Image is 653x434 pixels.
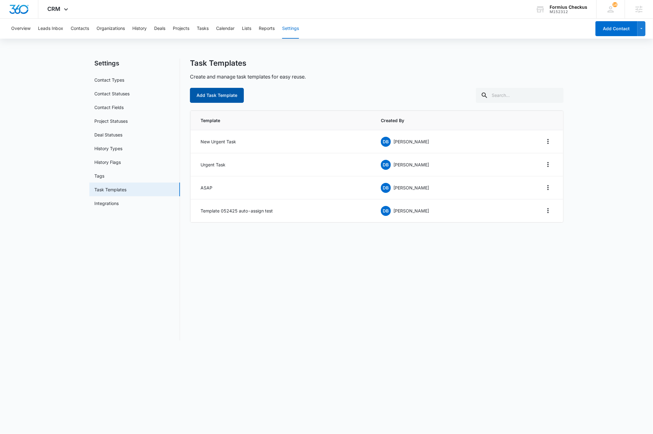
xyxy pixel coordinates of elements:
a: Contact Statuses [94,90,130,97]
p: [PERSON_NAME] [393,161,429,168]
div: notifications count [613,2,618,7]
td: Urgent Task [191,153,373,176]
p: [PERSON_NAME] [393,184,429,191]
p: [PERSON_NAME] [393,207,429,214]
button: Overflow Menu [543,160,553,169]
td: New Urgent Task [191,130,373,153]
button: Overflow Menu [543,183,553,193]
span: DB [381,206,391,216]
button: Overview [11,19,31,39]
span: DB [381,137,391,147]
button: Organizations [97,19,125,39]
a: History Types [94,145,122,152]
button: Add Contact [595,21,637,36]
button: Lists [242,19,251,39]
button: Add Task Template [190,88,244,103]
a: Task Templates [94,186,126,193]
button: Deals [154,19,165,39]
input: Search... [476,88,564,103]
span: CRM [48,6,61,12]
button: History [132,19,147,39]
span: 16 [613,2,618,7]
div: account name [550,5,587,10]
div: account id [550,10,587,14]
span: Created By [381,117,500,124]
button: Overflow Menu [543,136,553,146]
a: Tags [94,173,104,179]
h2: Settings [89,59,180,68]
span: DB [381,183,391,193]
a: Project Statuses [94,118,128,124]
h1: Task Templates [190,59,246,68]
button: Projects [173,19,189,39]
button: Settings [282,19,299,39]
button: Reports [259,19,275,39]
td: Template 052425 auto-assign test [191,199,373,222]
span: DB [381,160,391,170]
button: Overflow Menu [543,206,553,216]
a: Integrations [94,200,119,207]
button: Calendar [216,19,234,39]
span: Template [201,117,366,124]
a: Deal Statuses [94,131,122,138]
a: Contact Fields [94,104,124,111]
a: Contact Types [94,77,124,83]
button: Leads Inbox [38,19,63,39]
p: Create and manage task templates for easy reuse. [190,73,306,80]
td: ASAP [191,176,373,199]
button: Tasks [197,19,209,39]
button: Contacts [71,19,89,39]
a: History Flags [94,159,121,165]
p: [PERSON_NAME] [393,138,429,145]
